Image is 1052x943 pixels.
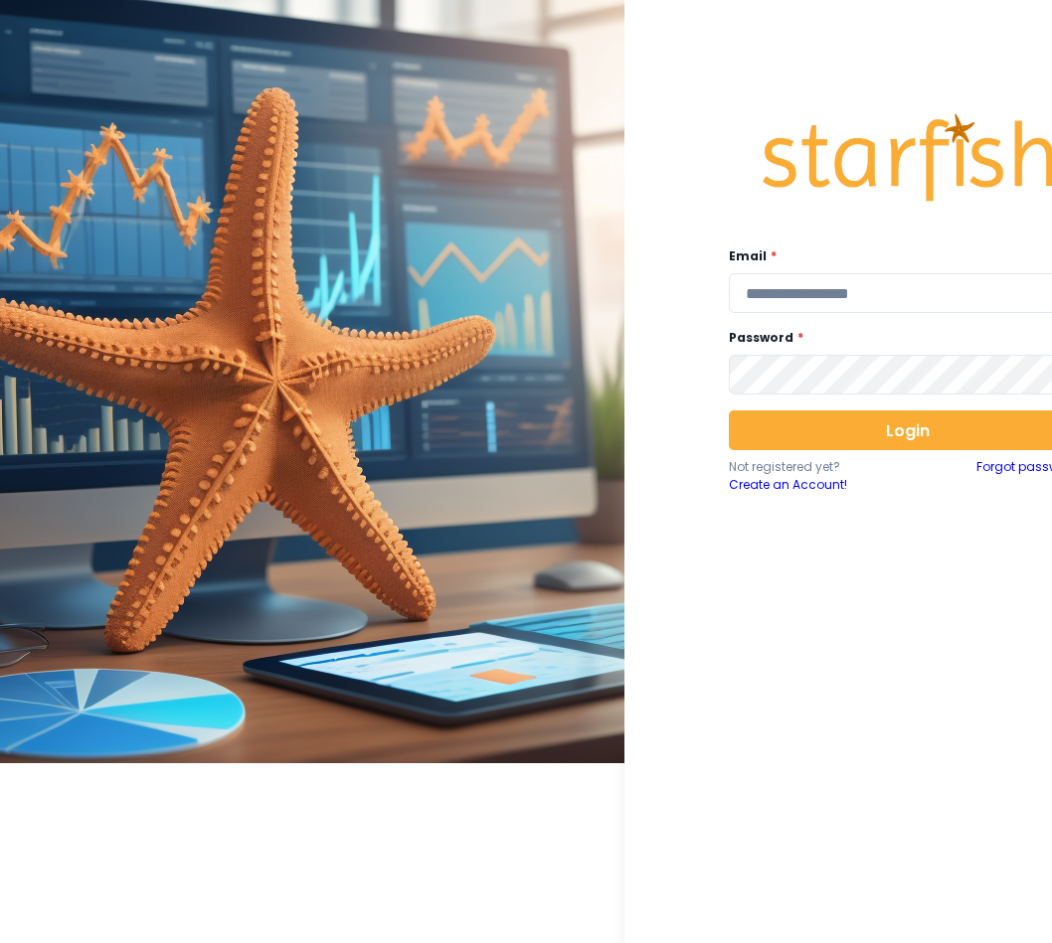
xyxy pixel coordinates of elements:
[729,458,908,476] p: Not registered yet?
[729,476,908,494] a: Create an Account!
